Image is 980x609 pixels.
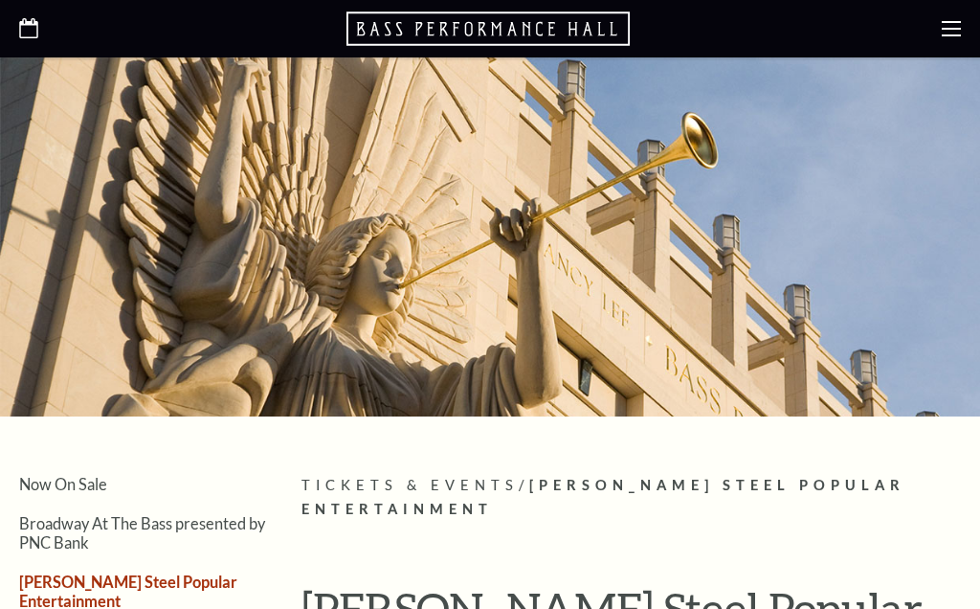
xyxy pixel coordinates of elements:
[301,474,961,522] p: /
[301,477,519,493] span: Tickets & Events
[19,514,265,551] a: Broadway At The Bass presented by PNC Bank
[301,477,905,517] span: [PERSON_NAME] Steel Popular Entertainment
[19,475,107,493] a: Now On Sale
[19,573,237,609] a: [PERSON_NAME] Steel Popular Entertainment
